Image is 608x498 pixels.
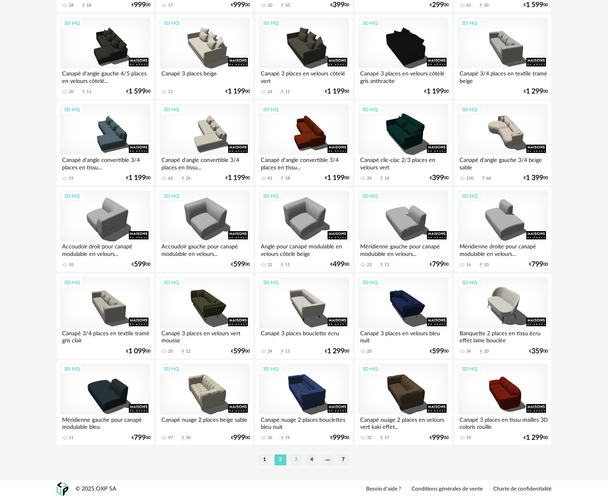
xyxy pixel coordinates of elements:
[484,262,489,268] div: 10
[233,349,245,354] span: 599
[267,176,272,181] div: 43
[524,175,548,181] div: € 00
[379,435,385,441] span: Download icon
[160,364,183,374] div: 3D HQ
[69,3,73,8] div: 34
[168,435,173,441] div: 97
[267,435,272,441] div: 36
[385,262,389,268] div: 11
[134,435,146,441] span: 799
[267,3,272,8] div: 20
[466,349,471,354] div: 34
[466,435,471,441] div: 19
[259,328,349,344] div: Canapé 3 places bouclette écru
[279,262,285,268] span: Download icon
[279,2,285,8] span: Download icon
[57,101,154,186] a: 3D HQ Canapé d'angle convertible 3/4 places en tissu... 19 €1 19900
[168,176,173,181] div: 61
[486,176,491,181] div: 66
[458,155,548,171] div: Canapé d'angle gauche 3/4 beige sable
[279,349,285,355] span: Download icon
[159,328,250,344] div: Canapé 3 places en velours vert mousse
[358,415,449,430] div: Canapé nuage 2 places en velours vert kaki effet...
[279,89,285,95] span: Download icon
[385,435,389,441] div: 17
[60,105,83,115] div: 3D HQ
[358,241,449,257] div: Méridienne gauche pour canapé modulable en velours...
[355,101,452,186] a: 3D HQ Canapé clic-clac 2/3 places en velours vert 24 Download icon 14 €39900
[430,349,449,354] div: € 00
[531,262,543,267] span: 799
[132,435,150,441] div: € 00
[526,2,543,8] span: 1 599
[454,101,551,186] a: 3D HQ Canapé d'angle gauche 3/4 beige sable 150 Download icon 66 €1 39900
[454,274,551,358] a: 3D HQ Banquette 2 places en tissu écru effet laine bouclée 34 Download icon 20 €35900
[385,176,389,181] div: 14
[134,262,146,267] span: 599
[126,89,150,94] div: € 00
[458,364,481,374] div: 3D HQ
[327,89,344,94] span: 1 199
[480,175,486,181] span: Download icon
[156,14,253,99] a: 3D HQ Canapé 3 places beige 21 €1 19900
[134,2,146,8] span: 999
[279,435,285,441] span: Download icon
[69,435,73,441] div: 11
[231,349,250,354] div: € 00
[180,435,186,441] span: Download icon
[255,101,353,186] a: 3D HQ Canapé d'angle convertible 3/4 places en tissu... 43 Download icon 18 €1 19900
[160,277,183,288] div: 3D HQ
[233,2,245,8] span: 999
[86,3,91,8] div: 18
[529,262,548,267] div: € 00
[228,89,245,94] span: 1 199
[231,262,250,267] div: € 00
[86,89,91,95] div: 13
[379,175,385,181] span: Download icon
[81,89,86,95] span: Download icon
[359,277,381,288] div: 3D HQ
[454,14,551,99] a: 3D HQ Canapé 3/4 places en textile tramé beige €1 29900
[531,349,543,354] span: 359
[259,415,349,430] div: Canapé nuage 2 places bouclettes bleu nuit
[325,89,349,94] div: € 00
[379,262,385,268] span: Download icon
[458,105,481,115] div: 3D HQ
[306,454,318,465] li: 4
[128,89,146,94] span: 1 599
[285,3,290,8] div: 10
[267,89,272,95] div: 24
[458,68,548,84] div: Canapé 3/4 places en textile tramé beige
[259,277,282,288] div: 3D HQ
[432,435,444,441] span: 999
[330,2,349,8] div: € 00
[255,360,353,445] a: 3D HQ Canapé nuage 2 places bouclettes bleu nuit 36 Download icon 19 €99900
[160,191,183,201] div: 3D HQ
[359,191,381,201] div: 3D HQ
[526,435,543,441] span: 1 299
[259,241,349,257] div: Angle pour canapé modulable en velours côtelé beige
[478,262,484,268] span: Download icon
[330,435,349,441] div: € 00
[159,68,250,84] div: Canapé 3 places beige
[60,18,83,28] div: 3D HQ
[359,18,381,28] div: 3D HQ
[60,328,150,344] div: Canapé 3/4 places en textile tramé gris clair
[358,68,449,84] div: Canapé 3 places en velours côtelé gris anthracite
[231,2,250,8] div: € 00
[458,241,548,257] div: Méridienne droite pour canapé modulable en velours...
[60,415,150,430] div: Méridienne gauche pour canapé modulable bleu
[358,328,449,344] div: Canapé 3 places en velours bleu nuit
[259,454,271,465] li: 1
[259,105,282,115] div: 3D HQ
[355,360,452,445] a: 3D HQ Canapé nuage 2 places en velours vert kaki effet... 32 Download icon 17 €99900
[458,191,481,201] div: 3D HQ
[325,349,349,354] div: € 00
[327,175,344,181] span: 1 199
[168,349,173,354] div: 20
[126,349,150,354] div: € 00
[529,349,548,354] div: € 00
[126,175,150,181] div: € 00
[337,454,349,465] li: 7
[255,274,353,358] a: 3D HQ Canapé 3 places bouclette écru 24 Download icon 11 €1 29900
